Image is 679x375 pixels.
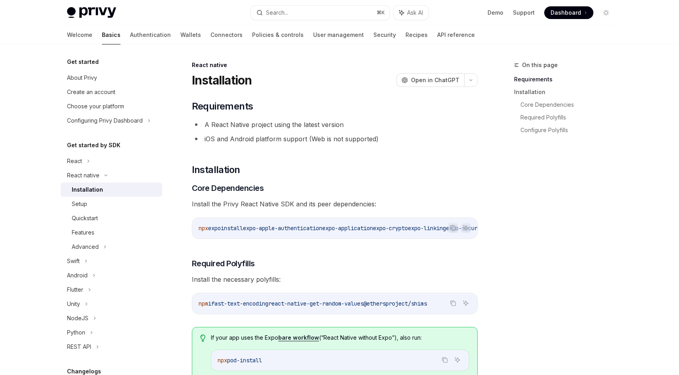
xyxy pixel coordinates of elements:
[67,57,99,67] h5: Get started
[210,25,243,44] a: Connectors
[61,85,162,99] a: Create an account
[268,300,363,307] span: react-native-get-random-values
[61,225,162,240] a: Features
[67,342,91,352] div: REST API
[514,86,619,98] a: Installation
[67,313,88,323] div: NodeJS
[520,124,619,137] a: Configure Polyfills
[72,213,98,223] div: Quickstart
[72,242,99,252] div: Advanced
[192,183,264,194] span: Core Dependencies
[322,225,373,232] span: expo-application
[221,225,243,232] span: install
[67,25,92,44] a: Welcome
[192,274,478,285] span: Install the necessary polyfills:
[251,6,390,20] button: Search...⌘K
[67,271,88,280] div: Android
[514,73,619,86] a: Requirements
[448,298,458,308] button: Copy the contents from the code block
[192,61,478,69] div: React native
[513,9,535,17] a: Support
[211,300,268,307] span: fast-text-encoding
[407,9,423,17] span: Ask AI
[130,25,171,44] a: Authentication
[396,73,464,87] button: Open in ChatGPT
[211,334,469,342] span: If your app uses the Expo (“React Native without Expo”), also run:
[600,6,612,19] button: Toggle dark mode
[440,355,450,365] button: Copy the contents from the code block
[544,6,593,19] a: Dashboard
[67,73,97,83] div: About Privy
[278,334,319,341] a: bare workflow
[313,25,364,44] a: User management
[373,225,408,232] span: expo-crypto
[61,99,162,113] a: Choose your platform
[448,223,458,233] button: Copy the contents from the code block
[72,228,94,237] div: Features
[192,73,252,87] h1: Installation
[243,225,322,232] span: expo-apple-authentication
[61,183,162,197] a: Installation
[405,25,428,44] a: Recipes
[461,298,471,308] button: Ask AI
[452,355,463,365] button: Ask AI
[102,25,120,44] a: Basics
[67,7,116,18] img: light logo
[199,225,208,232] span: npx
[192,198,478,210] span: Install the Privy React Native SDK and its peer dependencies:
[522,60,558,70] span: On this page
[67,299,80,309] div: Unity
[208,225,221,232] span: expo
[67,140,120,150] h5: Get started by SDK
[72,199,87,209] div: Setup
[218,357,227,364] span: npx
[520,98,619,111] a: Core Dependencies
[67,328,85,337] div: Python
[67,171,99,180] div: React native
[408,225,446,232] span: expo-linking
[394,6,428,20] button: Ask AI
[67,102,124,111] div: Choose your platform
[72,185,103,194] div: Installation
[67,156,82,166] div: React
[67,87,115,97] div: Create an account
[208,300,211,307] span: i
[488,9,503,17] a: Demo
[411,76,459,84] span: Open in ChatGPT
[520,111,619,124] a: Required Polyfills
[551,9,581,17] span: Dashboard
[200,335,206,342] svg: Tip
[67,256,80,266] div: Swift
[437,25,475,44] a: API reference
[446,225,500,232] span: expo-secure-store
[363,300,427,307] span: @ethersproject/shims
[192,133,478,144] li: iOS and Android platform support (Web is not supported)
[461,223,471,233] button: Ask AI
[61,211,162,225] a: Quickstart
[61,71,162,85] a: About Privy
[67,285,83,294] div: Flutter
[192,100,253,113] span: Requirements
[67,116,143,125] div: Configuring Privy Dashboard
[192,258,255,269] span: Required Polyfills
[180,25,201,44] a: Wallets
[252,25,304,44] a: Policies & controls
[373,25,396,44] a: Security
[61,197,162,211] a: Setup
[192,119,478,130] li: A React Native project using the latest version
[266,8,288,17] div: Search...
[199,300,208,307] span: npm
[377,10,385,16] span: ⌘ K
[192,163,240,176] span: Installation
[227,357,262,364] span: pod-install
